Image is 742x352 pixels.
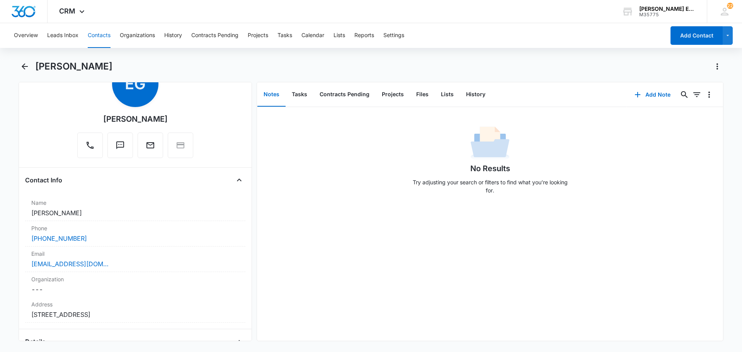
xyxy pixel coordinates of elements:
button: Overview [14,23,38,48]
div: notifications count [727,3,733,9]
button: Overflow Menu [703,88,715,101]
h1: [PERSON_NAME] [35,61,112,72]
dd: --- [31,285,239,294]
a: [PHONE_NUMBER] [31,234,87,243]
button: Close [233,335,245,348]
div: Address[STREET_ADDRESS] [25,297,245,323]
div: Phone[PHONE_NUMBER] [25,221,245,247]
button: Email [138,133,163,158]
span: CRM [59,7,75,15]
div: Email[EMAIL_ADDRESS][DOMAIN_NAME] [25,247,245,272]
button: Add Contact [671,26,723,45]
button: Settings [383,23,404,48]
button: Actions [711,60,723,73]
label: Name [31,199,239,207]
label: Address [31,300,239,308]
img: No Data [471,124,509,163]
button: Calendar [301,23,324,48]
div: Organization--- [25,272,245,297]
p: Try adjusting your search or filters to find what you’re looking for. [409,178,571,194]
button: Reports [354,23,374,48]
div: account id [639,12,696,17]
div: Name[PERSON_NAME] [25,196,245,221]
h4: Contact Info [25,175,62,185]
button: Notes [257,83,286,107]
button: Back [19,60,31,73]
button: Tasks [277,23,292,48]
button: Lists [435,83,460,107]
button: Add Note [627,85,678,104]
a: Email [138,145,163,151]
a: Text [107,145,133,151]
button: Projects [376,83,410,107]
button: History [164,23,182,48]
button: Filters [691,88,703,101]
a: [EMAIL_ADDRESS][DOMAIN_NAME] [31,259,109,269]
button: Contracts Pending [313,83,376,107]
label: Organization [31,275,239,283]
div: account name [639,6,696,12]
button: Files [410,83,435,107]
button: Lists [334,23,345,48]
button: History [460,83,492,107]
button: Projects [248,23,268,48]
span: 22 [727,3,733,9]
button: Close [233,174,245,186]
button: Search... [678,88,691,101]
dd: [STREET_ADDRESS] [31,310,239,319]
h1: No Results [470,163,510,174]
a: Call [77,145,103,151]
button: Contracts Pending [191,23,238,48]
button: Leads Inbox [47,23,78,48]
button: Organizations [120,23,155,48]
label: Phone [31,224,239,232]
button: Tasks [286,83,313,107]
button: Call [77,133,103,158]
dd: [PERSON_NAME] [31,208,239,218]
button: Text [107,133,133,158]
div: [PERSON_NAME] [103,113,168,125]
h4: Details [25,337,46,346]
button: Contacts [88,23,111,48]
label: Email [31,250,239,258]
span: EG [112,61,158,107]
